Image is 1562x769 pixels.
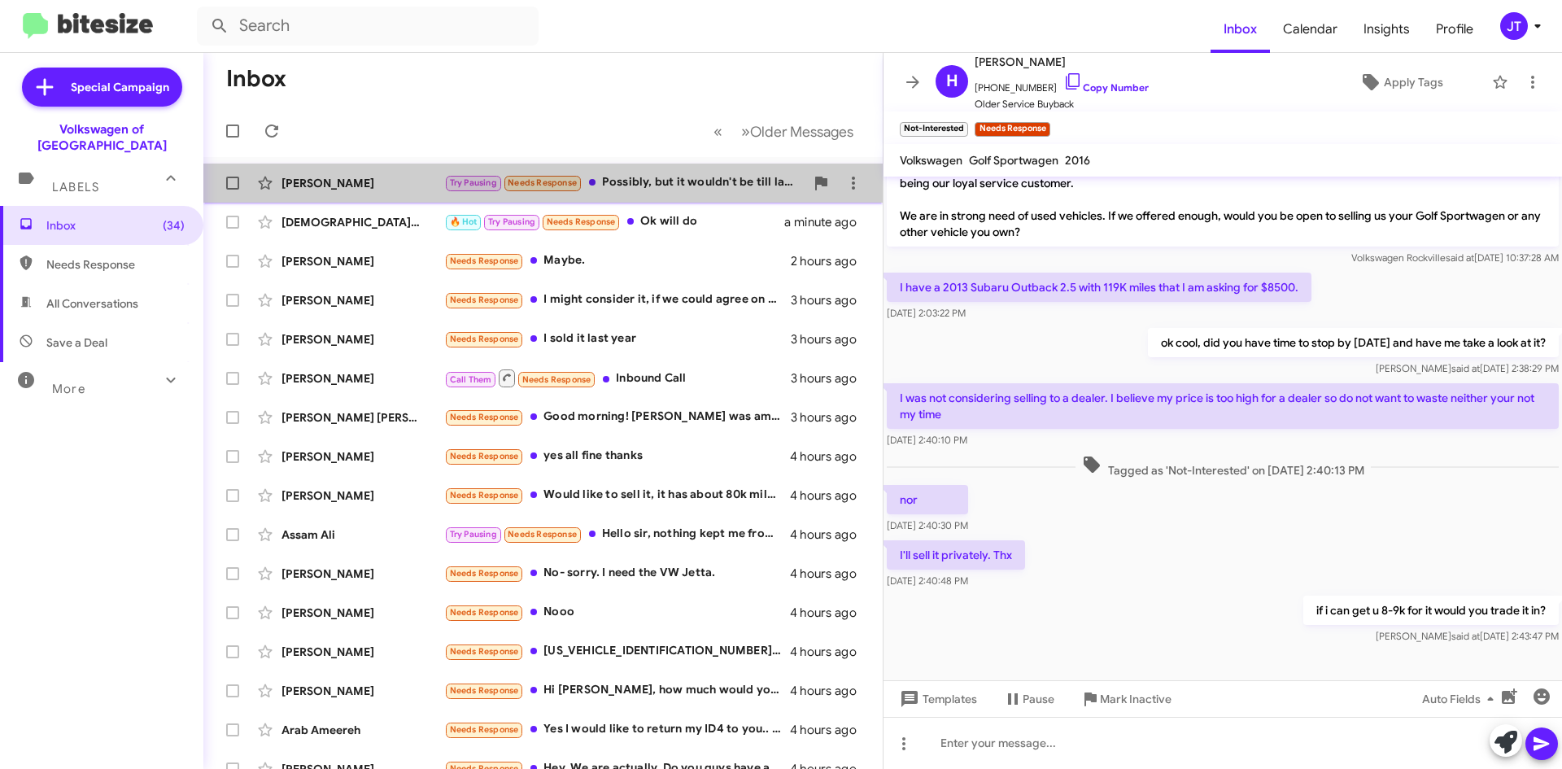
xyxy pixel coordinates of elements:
div: 4 hours ago [790,566,870,582]
button: Next [731,115,863,148]
span: Apply Tags [1384,68,1443,97]
div: 3 hours ago [791,409,870,426]
span: Needs Response [522,374,591,385]
span: [DATE] 2:40:10 PM [887,434,967,446]
div: Good morning! [PERSON_NAME] was amazing and I really enjoyed chatting with him. However, I had in... [444,408,791,426]
span: Special Campaign [71,79,169,95]
p: I have a 2013 Subaru Outback 2.5 with 119K miles that I am asking for $8500. [887,273,1311,302]
button: Apply Tags [1317,68,1484,97]
span: Pause [1023,684,1054,714]
span: H [946,68,958,94]
span: Volkswagen Rockville [DATE] 10:37:28 AM [1351,251,1559,264]
button: JT [1486,12,1544,40]
div: I might consider it, if we could agree on a deal [444,291,791,309]
div: 2 hours ago [791,253,870,269]
div: Hi [PERSON_NAME], how much would you offer? [444,681,790,700]
span: Needs Response [508,529,577,540]
span: Needs Response [450,490,519,500]
div: Would like to sell it, it has about 80k miles. How much would you offer? [444,486,790,505]
span: [PERSON_NAME] [DATE] 2:43:47 PM [1376,630,1559,642]
span: [PHONE_NUMBER] [975,72,1149,96]
span: Needs Response [450,724,519,735]
span: Try Pausing [450,177,497,188]
span: Calendar [1270,6,1350,53]
p: if i can get u 8-9k for it would you trade it in? [1303,596,1559,625]
div: 4 hours ago [790,487,870,504]
span: (34) [163,217,185,234]
span: Needs Response [450,646,519,657]
div: Ok will do [444,212,784,231]
a: Insights [1350,6,1423,53]
div: Yes I would like to return my ID4 to you.. its a lease car [444,720,790,739]
span: [PERSON_NAME] [975,52,1149,72]
span: Templates [897,684,977,714]
div: [PERSON_NAME] [281,370,444,387]
span: [DATE] 2:40:48 PM [887,575,968,587]
span: Profile [1423,6,1486,53]
span: Auto Fields [1422,684,1500,714]
div: [PERSON_NAME] [PERSON_NAME] [281,409,444,426]
div: [US_VEHICLE_IDENTIFICATION_NUMBER] ü95,000 miles Good condition. Ballpark? Probably won't be enou... [444,642,790,661]
span: 2016 [1065,153,1090,168]
div: [PERSON_NAME] [281,331,444,347]
span: Golf Sportwagen [969,153,1058,168]
div: [PERSON_NAME] [281,683,444,699]
span: [DATE] 2:40:30 PM [887,519,968,531]
div: [PERSON_NAME] [281,644,444,660]
span: Needs Response [450,412,519,422]
div: 4 hours ago [790,683,870,699]
span: Needs Response [46,256,185,273]
span: Volkswagen [900,153,962,168]
div: [PERSON_NAME] [281,175,444,191]
a: Inbox [1211,6,1270,53]
span: Try Pausing [488,216,535,227]
button: Mark Inactive [1067,684,1185,714]
span: « [713,121,722,142]
span: Mark Inactive [1100,684,1171,714]
div: Arab Ameereh [281,722,444,738]
div: a minute ago [784,214,870,230]
div: 4 hours ago [790,605,870,621]
div: [PERSON_NAME] [281,566,444,582]
a: Special Campaign [22,68,182,107]
div: Possibly, but it wouldn't be till later afternoon evening. Let me check my schedule and I'll let ... [444,173,805,192]
div: 4 hours ago [790,722,870,738]
span: said at [1451,630,1480,642]
span: Needs Response [450,295,519,305]
span: said at [1446,251,1474,264]
span: Older Service Buyback [975,96,1149,112]
div: [DEMOGRAPHIC_DATA][PERSON_NAME] [281,214,444,230]
div: Hello sir, nothing kept me from purchasing, as explained to your staff during my visit, I'm revie... [444,525,790,544]
a: Copy Number [1063,81,1149,94]
span: said at [1451,362,1480,374]
span: Labels [52,180,99,194]
div: [PERSON_NAME] [281,292,444,308]
small: Needs Response [975,122,1049,137]
button: Auto Fields [1409,684,1513,714]
span: Older Messages [750,123,853,141]
div: [PERSON_NAME] [281,487,444,504]
span: [DATE] 2:03:22 PM [887,307,966,319]
p: ok cool, did you have time to stop by [DATE] and have me take a look at it? [1148,328,1559,357]
div: No- sorry. I need the VW Jetta. [444,564,790,583]
span: Try Pausing [450,529,497,540]
span: More [52,382,85,396]
span: [PERSON_NAME] [DATE] 2:38:29 PM [1376,362,1559,374]
span: Needs Response [450,685,519,696]
div: Nooo [444,603,790,622]
div: 3 hours ago [791,370,870,387]
div: [PERSON_NAME] [281,448,444,465]
div: 4 hours ago [790,448,870,465]
p: Hi [PERSON_NAME] this is [PERSON_NAME] , Sales Manager at Ourisman Volkswagen of [GEOGRAPHIC_DATA... [887,152,1559,247]
div: I sold it last year [444,330,791,348]
span: Needs Response [450,256,519,266]
span: Tagged as 'Not-Interested' on [DATE] 2:40:13 PM [1076,455,1371,478]
div: yes all fine thanks [444,447,790,465]
div: Assam Ali [281,527,444,543]
button: Previous [704,115,732,148]
p: I'll sell it privately. Thx [887,540,1025,570]
span: Needs Response [508,177,577,188]
nav: Page navigation example [705,115,863,148]
input: Search [197,7,539,46]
